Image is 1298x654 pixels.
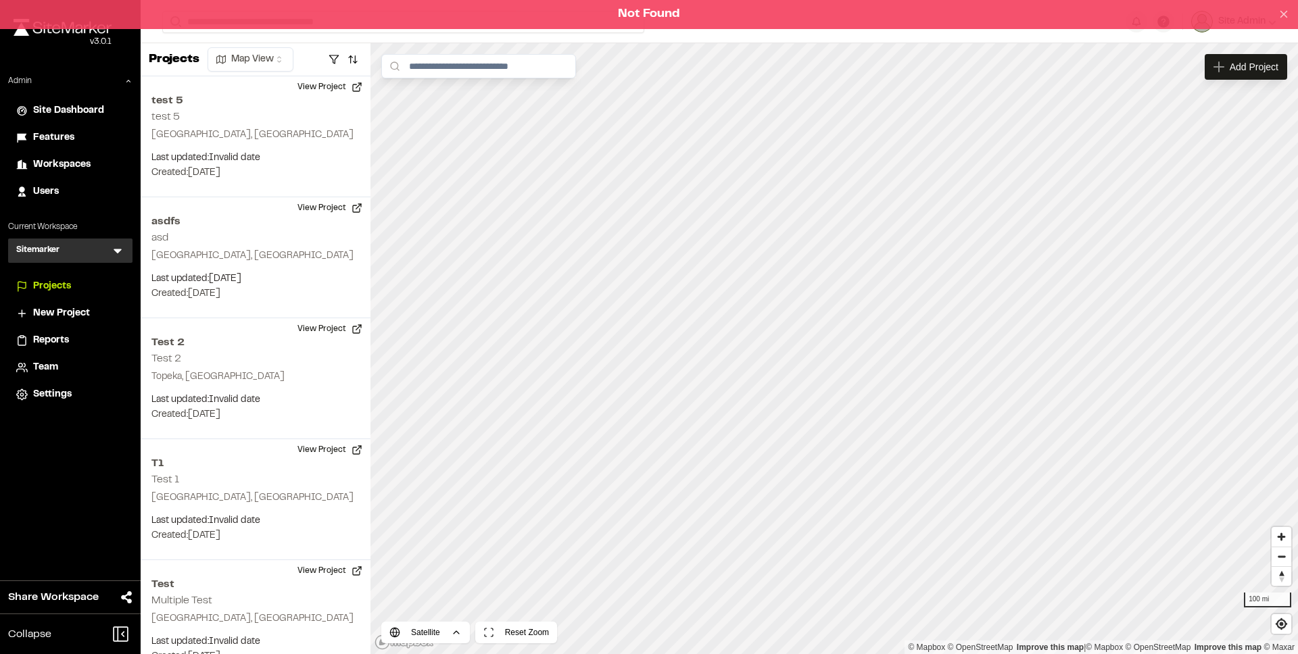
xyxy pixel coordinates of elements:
a: Mapbox [1086,643,1123,652]
a: Features [16,130,124,145]
span: Zoom out [1272,547,1291,566]
button: Reset bearing to north [1272,566,1291,586]
p: Last updated: Invalid date [151,151,360,166]
h2: Test [151,576,360,593]
a: Workspaces [16,157,124,172]
span: Features [33,130,74,145]
button: View Project [289,439,370,461]
a: Map feedback [1017,643,1084,652]
h2: Test 2 [151,354,181,363]
p: Topeka, [GEOGRAPHIC_DATA] [151,370,360,384]
h2: Multiple Test [151,596,212,605]
h2: Test 2 [151,334,360,351]
h2: test 5 [151,93,360,109]
button: View Project [289,197,370,219]
p: [GEOGRAPHIC_DATA], [GEOGRAPHIC_DATA] [151,128,360,143]
a: Users [16,184,124,199]
span: Collapse [8,626,51,643]
p: Last updated: Invalid date [151,513,360,528]
a: Reports [16,333,124,348]
a: Projects [16,279,124,294]
p: [GEOGRAPHIC_DATA], [GEOGRAPHIC_DATA] [151,249,360,263]
button: View Project [289,560,370,582]
a: New Project [16,306,124,321]
p: Created: [DATE] [151,528,360,543]
button: Reset Zoom [475,622,557,643]
p: Current Workspace [8,221,133,233]
span: Share Workspace [8,589,99,605]
h2: asd [151,233,168,243]
h2: test 5 [151,112,180,122]
span: Settings [33,387,72,402]
p: [GEOGRAPHIC_DATA], [GEOGRAPHIC_DATA] [151,611,360,626]
button: Zoom out [1272,547,1291,566]
a: OpenStreetMap [948,643,1013,652]
h2: asdfs [151,213,360,230]
p: [GEOGRAPHIC_DATA], [GEOGRAPHIC_DATA] [151,490,360,505]
button: Satellite [381,622,470,643]
button: Zoom in [1272,527,1291,547]
p: Last updated: Invalid date [151,393,360,407]
h2: T1 [151,455,360,472]
a: Maxar [1264,643,1295,652]
p: Last updated: Invalid date [151,634,360,649]
span: Reports [33,333,69,348]
p: Last updated: [DATE] [151,272,360,286]
a: OpenStreetMap [1126,643,1191,652]
span: Team [33,360,58,375]
button: View Project [289,318,370,340]
span: New Project [33,306,90,321]
div: | [908,640,1295,654]
p: Admin [8,75,32,87]
a: Team [16,360,124,375]
p: Created: [DATE] [151,286,360,301]
div: Oh geez...please don't... [14,36,112,48]
h3: Sitemarker [16,244,59,257]
span: Users [33,184,59,199]
span: Add Project [1230,60,1278,74]
a: Mapbox [908,643,945,652]
span: Site Dashboard [33,103,104,118]
a: Improve this map [1195,643,1261,652]
p: Projects [149,51,199,69]
canvas: Map [370,43,1298,654]
a: Settings [16,387,124,402]
a: Site Dashboard [16,103,124,118]
h2: Test 1 [151,475,179,484]
button: Find my location [1272,614,1291,634]
span: Workspaces [33,157,91,172]
button: View Project [289,76,370,98]
div: 100 mi [1244,593,1291,607]
a: Mapbox logo [375,634,434,650]
span: Projects [33,279,71,294]
p: Created: [DATE] [151,166,360,180]
p: Created: [DATE] [151,407,360,422]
